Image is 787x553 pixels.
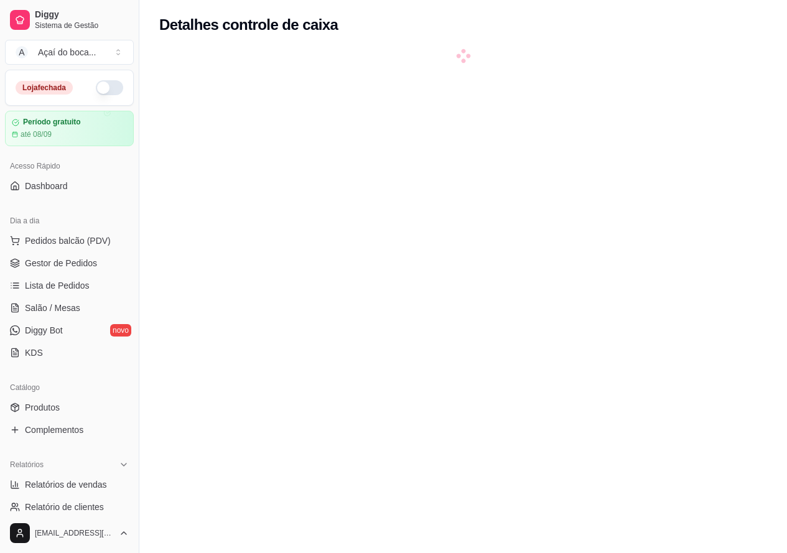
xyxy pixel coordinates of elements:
span: Relatório de clientes [25,501,104,513]
div: Catálogo [5,378,134,397]
a: Relatórios de vendas [5,475,134,495]
span: A [16,46,28,58]
a: KDS [5,343,134,363]
span: Complementos [25,424,83,436]
span: Dashboard [25,180,68,192]
h2: Detalhes controle de caixa [159,15,338,35]
a: Produtos [5,397,134,417]
button: Alterar Status [96,80,123,95]
span: Relatórios [10,460,44,470]
span: Sistema de Gestão [35,21,129,30]
span: Relatórios de vendas [25,478,107,491]
span: Diggy Bot [25,324,63,337]
span: Pedidos balcão (PDV) [25,235,111,247]
a: Dashboard [5,176,134,196]
span: Diggy [35,9,129,21]
div: Dia a dia [5,211,134,231]
span: KDS [25,346,43,359]
article: Período gratuito [23,118,81,127]
span: Gestor de Pedidos [25,257,97,269]
a: Diggy Botnovo [5,320,134,340]
button: Select a team [5,40,134,65]
span: Lista de Pedidos [25,279,90,292]
div: Açaí do boca ... [38,46,96,58]
span: Salão / Mesas [25,302,80,314]
a: Gestor de Pedidos [5,253,134,273]
button: Pedidos balcão (PDV) [5,231,134,251]
div: Loja fechada [16,81,73,95]
a: Lista de Pedidos [5,276,134,295]
a: Período gratuitoaté 08/09 [5,111,134,146]
button: [EMAIL_ADDRESS][DOMAIN_NAME] [5,518,134,548]
div: Acesso Rápido [5,156,134,176]
span: [EMAIL_ADDRESS][DOMAIN_NAME] [35,528,114,538]
a: Salão / Mesas [5,298,134,318]
a: Complementos [5,420,134,440]
article: até 08/09 [21,129,52,139]
span: Produtos [25,401,60,414]
a: DiggySistema de Gestão [5,5,134,35]
a: Relatório de clientes [5,497,134,517]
